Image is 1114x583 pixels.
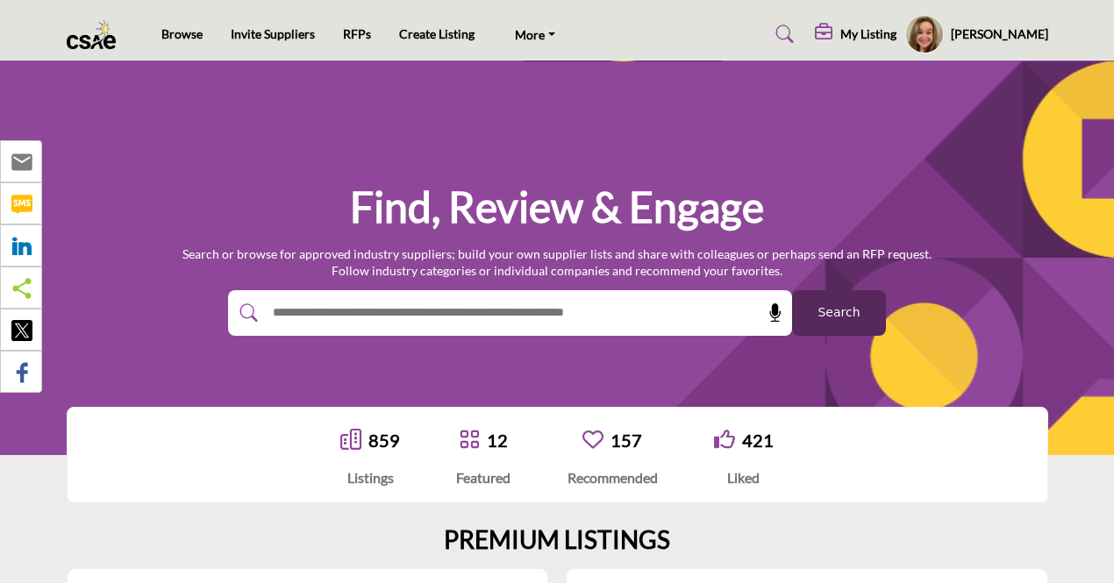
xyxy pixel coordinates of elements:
[343,26,371,41] a: RFPs
[444,525,670,555] h2: PREMIUM LISTINGS
[350,180,764,234] h1: Find, Review & Engage
[951,25,1048,43] h5: [PERSON_NAME]
[840,26,896,42] h5: My Listing
[611,430,642,451] a: 157
[759,20,805,48] a: Search
[815,24,896,45] div: My Listing
[818,303,860,322] span: Search
[399,26,475,41] a: Create Listing
[161,26,203,41] a: Browse
[231,26,315,41] a: Invite Suppliers
[714,429,735,450] i: Go to Liked
[742,430,774,451] a: 421
[182,245,932,280] p: Search or browse for approved industry suppliers; build your own supplier lists and share with co...
[503,22,568,46] a: More
[905,15,944,53] button: Show hide supplier dropdown
[792,290,886,336] button: Search
[456,467,511,488] div: Featured
[582,429,603,452] a: Go to Recommended
[368,430,400,451] a: 859
[568,467,658,488] div: Recommended
[67,20,125,49] img: Site Logo
[487,430,508,451] a: 12
[459,429,480,452] a: Go to Featured
[714,467,774,488] div: Liked
[340,467,400,488] div: Listings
